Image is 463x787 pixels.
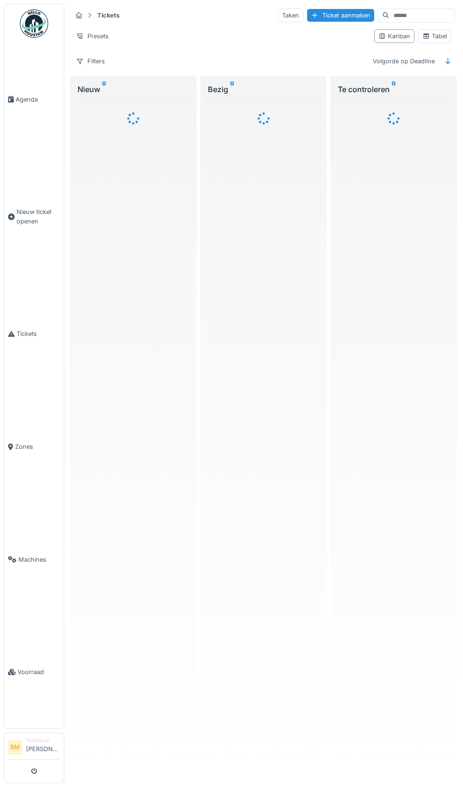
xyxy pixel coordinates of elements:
[378,32,410,41] div: Kanban
[15,442,60,451] span: Zones
[26,737,60,757] li: [PERSON_NAME]
[208,84,319,95] div: Bezig
[17,667,60,676] span: Voorraad
[338,84,449,95] div: Te controleren
[102,84,106,95] sup: 0
[4,503,64,616] a: Machines
[422,32,447,41] div: Tabel
[307,9,374,22] div: Ticket aanmaken
[392,84,396,95] sup: 0
[8,737,60,760] a: BM Technicus[PERSON_NAME]
[4,156,64,278] a: Nieuw ticket openen
[369,54,439,68] div: Volgorde op Deadline
[26,737,60,744] div: Technicus
[17,329,60,338] span: Tickets
[230,84,234,95] sup: 0
[20,9,48,38] img: Badge_color-CXgf-gQk.svg
[4,616,64,729] a: Voorraad
[18,555,60,564] span: Machines
[278,9,303,22] div: Taken
[4,278,64,391] a: Tickets
[4,43,64,156] a: Agenda
[72,54,109,68] div: Filters
[16,95,60,104] span: Agenda
[17,207,60,225] span: Nieuw ticket openen
[94,11,123,20] strong: Tickets
[8,740,22,754] li: BM
[77,84,189,95] div: Nieuw
[4,390,64,503] a: Zones
[72,29,113,43] div: Presets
